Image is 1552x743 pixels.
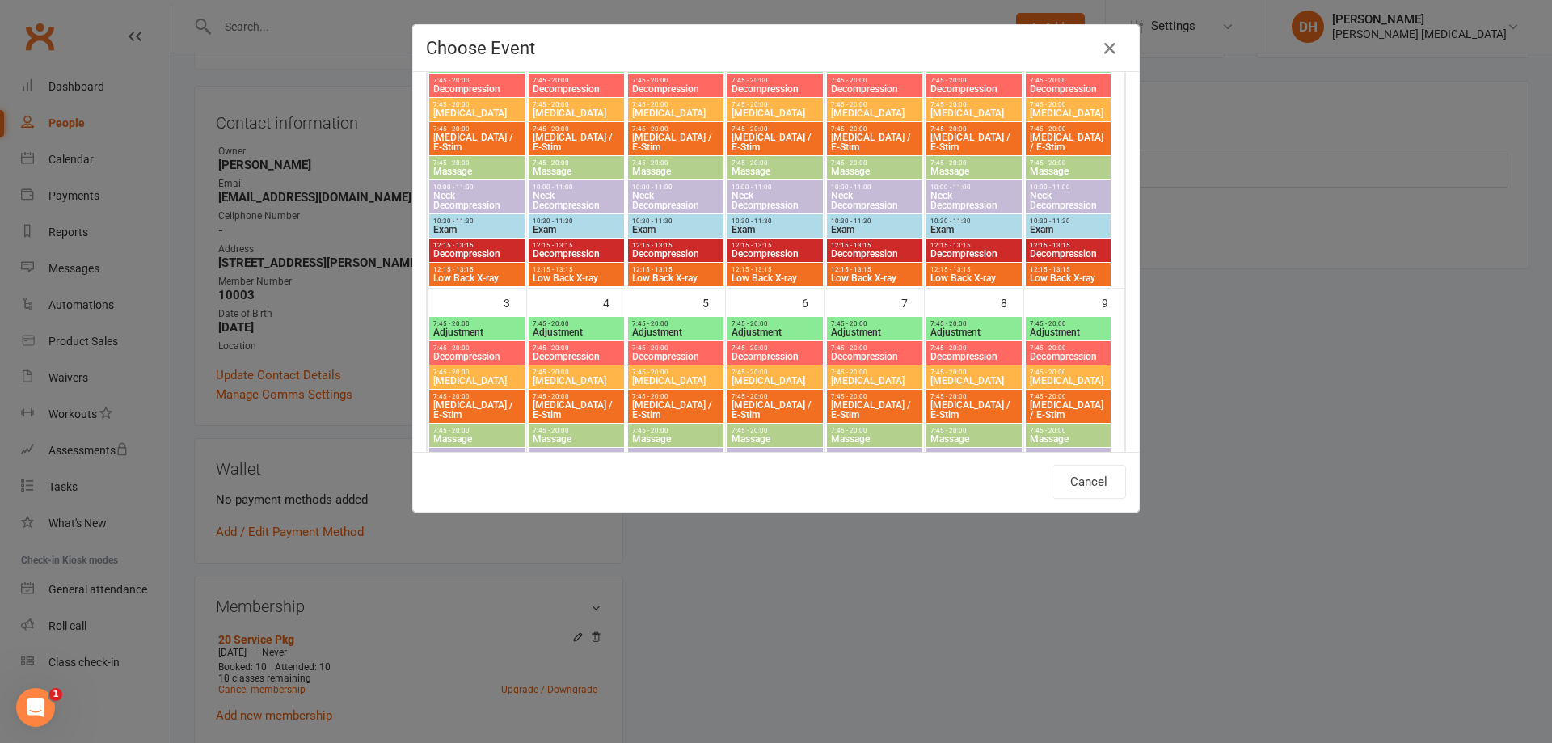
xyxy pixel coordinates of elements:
[631,225,720,234] span: Exam
[731,327,820,337] span: Adjustment
[731,352,820,361] span: Decompression
[432,434,521,444] span: Massage
[432,133,521,152] span: [MEDICAL_DATA] / E-Stim
[930,376,1018,386] span: [MEDICAL_DATA]
[432,249,521,259] span: Decompression
[830,427,919,434] span: 7:45 - 20:00
[1029,133,1107,152] span: [MEDICAL_DATA] / E-Stim
[731,344,820,352] span: 7:45 - 20:00
[731,125,820,133] span: 7:45 - 20:00
[830,167,919,176] span: Massage
[1029,376,1107,386] span: [MEDICAL_DATA]
[1029,344,1107,352] span: 7:45 - 20:00
[432,217,521,225] span: 10:30 - 11:30
[1029,101,1107,108] span: 7:45 - 20:00
[731,273,820,283] span: Low Back X-ray
[1029,249,1107,259] span: Decompression
[830,77,919,84] span: 7:45 - 20:00
[16,688,55,727] iframe: Intercom live chat
[631,108,720,118] span: [MEDICAL_DATA]
[930,84,1018,94] span: Decompression
[631,376,720,386] span: [MEDICAL_DATA]
[432,427,521,434] span: 7:45 - 20:00
[532,191,621,210] span: Neck Decompression
[731,427,820,434] span: 7:45 - 20:00
[830,344,919,352] span: 7:45 - 20:00
[532,249,621,259] span: Decompression
[1097,36,1123,61] button: Close
[532,133,621,152] span: [MEDICAL_DATA] / E-Stim
[1029,184,1107,191] span: 10:00 - 11:00
[731,320,820,327] span: 7:45 - 20:00
[830,84,919,94] span: Decompression
[1029,242,1107,249] span: 12:15 - 13:15
[432,184,521,191] span: 10:00 - 11:00
[731,225,820,234] span: Exam
[631,369,720,376] span: 7:45 - 20:00
[930,273,1018,283] span: Low Back X-ray
[532,273,621,283] span: Low Back X-ray
[930,352,1018,361] span: Decompression
[532,451,621,458] span: 10:00 - 11:00
[631,320,720,327] span: 7:45 - 20:00
[504,289,526,315] div: 3
[930,184,1018,191] span: 10:00 - 11:00
[930,217,1018,225] span: 10:30 - 11:30
[432,273,521,283] span: Low Back X-ray
[532,159,621,167] span: 7:45 - 20:00
[532,434,621,444] span: Massage
[532,320,621,327] span: 7:45 - 20:00
[731,133,820,152] span: [MEDICAL_DATA] / E-Stim
[731,159,820,167] span: 7:45 - 20:00
[631,184,720,191] span: 10:00 - 11:00
[532,393,621,400] span: 7:45 - 20:00
[1102,289,1124,315] div: 9
[631,125,720,133] span: 7:45 - 20:00
[631,101,720,108] span: 7:45 - 20:00
[532,77,621,84] span: 7:45 - 20:00
[631,434,720,444] span: Massage
[830,191,919,210] span: Neck Decompression
[532,242,621,249] span: 12:15 - 13:15
[631,217,720,225] span: 10:30 - 11:30
[731,108,820,118] span: [MEDICAL_DATA]
[432,191,521,210] span: Neck Decompression
[830,159,919,167] span: 7:45 - 20:00
[432,369,521,376] span: 7:45 - 20:00
[830,108,919,118] span: [MEDICAL_DATA]
[432,108,521,118] span: [MEDICAL_DATA]
[532,327,621,337] span: Adjustment
[432,84,521,94] span: Decompression
[930,451,1018,458] span: 10:00 - 11:00
[1029,400,1107,420] span: [MEDICAL_DATA] / E-Stim
[830,266,919,273] span: 12:15 - 13:15
[426,38,1126,58] h4: Choose Event
[930,434,1018,444] span: Massage
[631,393,720,400] span: 7:45 - 20:00
[432,376,521,386] span: [MEDICAL_DATA]
[830,133,919,152] span: [MEDICAL_DATA] / E-Stim
[830,217,919,225] span: 10:30 - 11:30
[1029,191,1107,210] span: Neck Decompression
[432,451,521,458] span: 10:00 - 11:00
[930,191,1018,210] span: Neck Decompression
[631,400,720,420] span: [MEDICAL_DATA] / E-Stim
[930,320,1018,327] span: 7:45 - 20:00
[1029,266,1107,273] span: 12:15 - 13:15
[432,77,521,84] span: 7:45 - 20:00
[432,344,521,352] span: 7:45 - 20:00
[1029,327,1107,337] span: Adjustment
[930,225,1018,234] span: Exam
[830,434,919,444] span: Massage
[532,125,621,133] span: 7:45 - 20:00
[432,101,521,108] span: 7:45 - 20:00
[631,84,720,94] span: Decompression
[1029,427,1107,434] span: 7:45 - 20:00
[631,344,720,352] span: 7:45 - 20:00
[830,376,919,386] span: [MEDICAL_DATA]
[631,191,720,210] span: Neck Decompression
[802,289,824,315] div: 6
[432,225,521,234] span: Exam
[532,376,621,386] span: [MEDICAL_DATA]
[830,400,919,420] span: [MEDICAL_DATA] / E-Stim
